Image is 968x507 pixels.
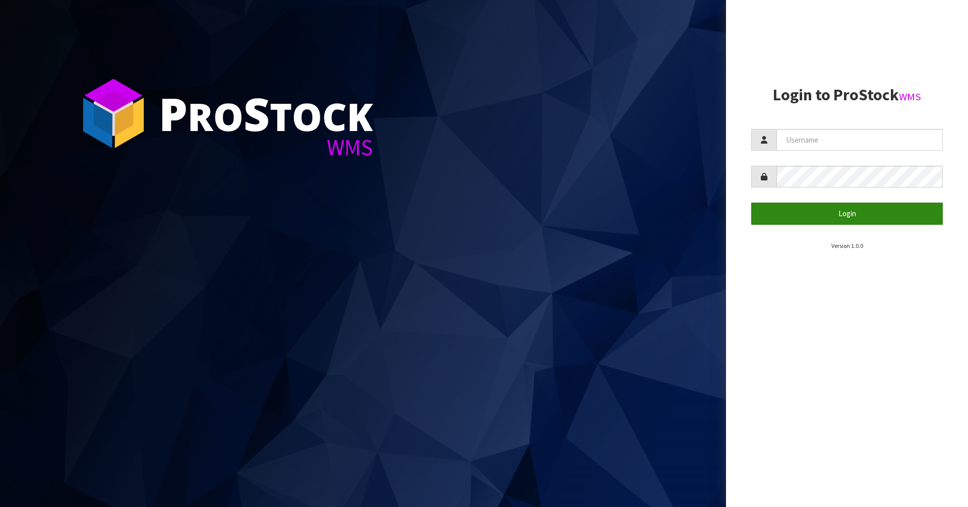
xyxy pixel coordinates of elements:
[776,129,943,151] input: Username
[159,91,373,136] div: ro tock
[831,242,863,249] small: Version 1.0.0
[76,76,151,151] img: ProStock Cube
[751,203,943,224] button: Login
[159,83,188,144] span: P
[899,90,921,103] small: WMS
[751,86,943,104] h2: Login to ProStock
[244,83,270,144] span: S
[159,136,373,159] div: WMS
